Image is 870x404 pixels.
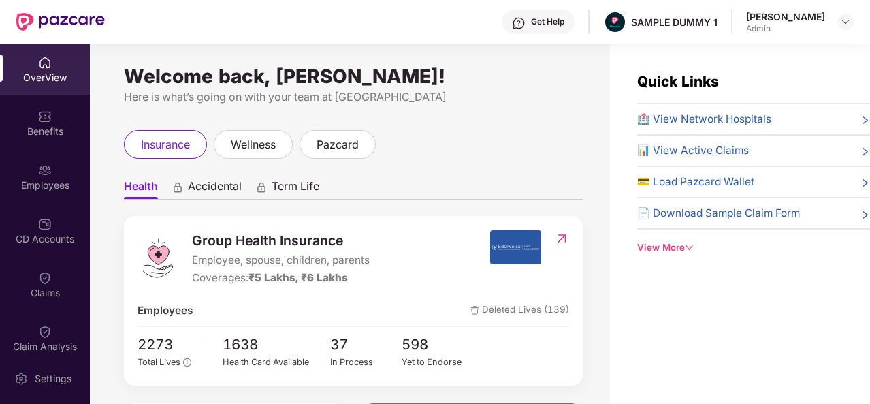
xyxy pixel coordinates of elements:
[141,136,190,153] span: insurance
[248,271,348,284] span: ₹5 Lakhs, ₹6 Lakhs
[605,12,625,32] img: Pazcare_Alternative_logo-01-01.png
[124,71,583,82] div: Welcome back, [PERSON_NAME]!
[38,110,52,123] img: svg+xml;base64,PHN2ZyBpZD0iQmVuZWZpdHMiIHhtbG5zPSJodHRwOi8vd3d3LnczLm9yZy8yMDAwL3N2ZyIgd2lkdGg9Ij...
[172,181,184,193] div: animation
[330,334,402,356] span: 37
[223,334,330,356] span: 1638
[183,358,191,366] span: info-circle
[746,10,825,23] div: [PERSON_NAME]
[470,302,569,319] span: Deleted Lives (139)
[192,230,370,251] span: Group Health Insurance
[138,334,191,356] span: 2273
[138,302,193,319] span: Employees
[138,238,178,279] img: logo
[860,176,870,190] span: right
[637,73,719,90] span: Quick Links
[272,179,319,199] span: Term Life
[38,56,52,69] img: svg+xml;base64,PHN2ZyBpZD0iSG9tZSIgeG1sbnM9Imh0dHA6Ly93d3cudzMub3JnLzIwMDAvc3ZnIiB3aWR0aD0iMjAiIG...
[124,89,583,106] div: Here is what’s going on with your team at [GEOGRAPHIC_DATA]
[840,16,851,27] img: svg+xml;base64,PHN2ZyBpZD0iRHJvcGRvd24tMzJ4MzIiIHhtbG5zPSJodHRwOi8vd3d3LnczLm9yZy8yMDAwL3N2ZyIgd2...
[192,270,370,286] div: Coverages:
[138,357,180,367] span: Total Lives
[231,136,276,153] span: wellness
[16,13,105,31] img: New Pazcare Logo
[31,372,76,386] div: Settings
[860,114,870,127] span: right
[223,356,330,369] div: Health Card Available
[255,181,268,193] div: animation
[38,217,52,231] img: svg+xml;base64,PHN2ZyBpZD0iQ0RfQWNjb3VudHMiIGRhdGEtbmFtZT0iQ0QgQWNjb3VudHMiIHhtbG5zPSJodHRwOi8vd3...
[637,111,771,127] span: 🏥 View Network Hospitals
[38,164,52,177] img: svg+xml;base64,PHN2ZyBpZD0iRW1wbG95ZWVzIiB4bWxucz0iaHR0cDovL3d3dy53My5vcmcvMjAwMC9zdmciIHdpZHRoPS...
[38,325,52,339] img: svg+xml;base64,PHN2ZyBpZD0iQ2xhaW0iIHhtbG5zPSJodHRwOi8vd3d3LnczLm9yZy8yMDAwL3N2ZyIgd2lkdGg9IjIwIi...
[637,174,754,190] span: 💳 Load Pazcard Wallet
[685,243,694,252] span: down
[512,16,526,30] img: svg+xml;base64,PHN2ZyBpZD0iSGVscC0zMngzMiIgeG1sbnM9Imh0dHA6Ly93d3cudzMub3JnLzIwMDAvc3ZnIiB3aWR0aD...
[637,142,749,159] span: 📊 View Active Claims
[555,232,569,245] img: RedirectIcon
[860,145,870,159] span: right
[330,356,402,369] div: In Process
[402,334,474,356] span: 598
[860,208,870,221] span: right
[746,23,825,34] div: Admin
[637,205,800,221] span: 📄 Download Sample Claim Form
[317,136,359,153] span: pazcard
[490,230,541,264] img: insurerIcon
[188,179,242,199] span: Accidental
[14,372,28,386] img: svg+xml;base64,PHN2ZyBpZD0iU2V0dGluZy0yMHgyMCIgeG1sbnM9Imh0dHA6Ly93d3cudzMub3JnLzIwMDAvc3ZnIiB3aW...
[192,252,370,268] span: Employee, spouse, children, parents
[631,16,718,29] div: SAMPLE DUMMY 1
[124,179,158,199] span: Health
[637,240,870,255] div: View More
[531,16,564,27] div: Get Help
[470,306,479,315] img: deleteIcon
[402,356,474,369] div: Yet to Endorse
[38,271,52,285] img: svg+xml;base64,PHN2ZyBpZD0iQ2xhaW0iIHhtbG5zPSJodHRwOi8vd3d3LnczLm9yZy8yMDAwL3N2ZyIgd2lkdGg9IjIwIi...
